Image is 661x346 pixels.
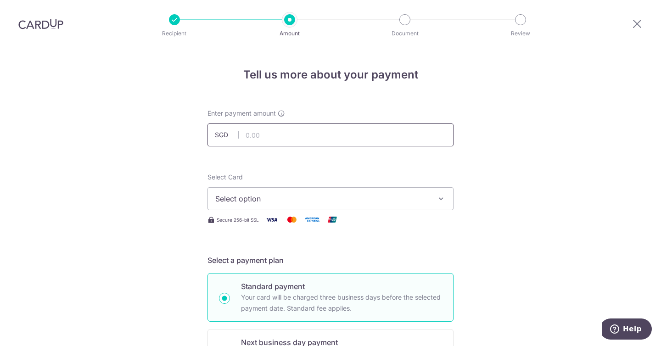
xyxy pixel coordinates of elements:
h4: Tell us more about your payment [207,67,454,83]
img: CardUp [18,18,63,29]
p: Amount [256,29,324,38]
img: Visa [263,214,281,225]
input: 0.00 [207,123,454,146]
span: Secure 256-bit SSL [217,216,259,223]
p: Your card will be charged three business days before the selected payment date. Standard fee appl... [241,292,442,314]
button: Select option [207,187,454,210]
p: Review [487,29,555,38]
p: Standard payment [241,281,442,292]
img: American Express [303,214,321,225]
span: Enter payment amount [207,109,276,118]
h5: Select a payment plan [207,255,454,266]
img: Mastercard [283,214,301,225]
p: Document [371,29,439,38]
p: Recipient [140,29,208,38]
span: Select option [215,193,429,204]
iframe: Opens a widget where you can find more information [602,318,652,341]
img: Union Pay [323,214,342,225]
span: translation missing: en.payables.payment_networks.credit_card.summary.labels.select_card [207,173,243,181]
span: SGD [215,130,239,140]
